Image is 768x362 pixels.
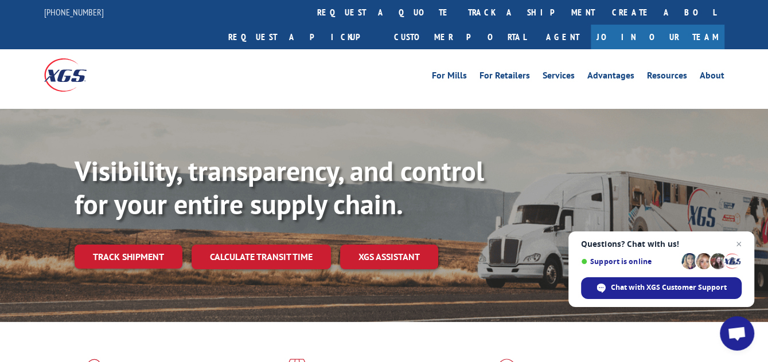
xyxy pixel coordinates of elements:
a: Track shipment [75,245,182,269]
a: Join Our Team [591,25,724,49]
b: Visibility, transparency, and control for your entire supply chain. [75,153,484,222]
a: Advantages [587,71,634,84]
a: Services [543,71,575,84]
a: Resources [647,71,687,84]
a: Agent [535,25,591,49]
a: XGS ASSISTANT [340,245,438,269]
a: For Mills [432,71,467,84]
div: Chat with XGS Customer Support [581,277,742,299]
a: For Retailers [479,71,530,84]
a: Customer Portal [385,25,535,49]
span: Chat with XGS Customer Support [611,282,727,293]
span: Questions? Chat with us! [581,239,742,249]
a: Calculate transit time [192,245,331,269]
span: Close chat [732,237,746,251]
span: Support is online [581,257,677,266]
div: Open chat [720,316,754,351]
a: About [700,71,724,84]
a: [PHONE_NUMBER] [44,6,104,18]
a: Request a pickup [220,25,385,49]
